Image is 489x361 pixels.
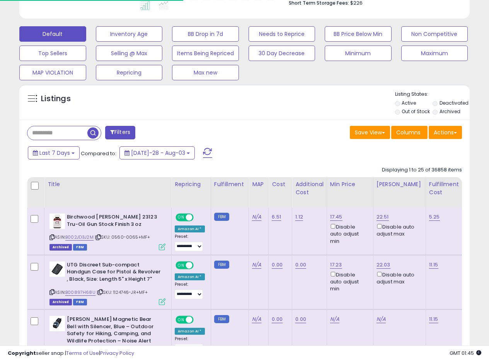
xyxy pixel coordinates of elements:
[175,234,205,251] div: Preset:
[175,336,205,354] div: Preset:
[325,46,392,61] button: Minimum
[49,214,65,229] img: 41bdaM3GZEL._SL40_.jpg
[295,213,303,221] a: 1.12
[429,126,462,139] button: Actions
[193,317,205,323] span: OFF
[73,244,87,251] span: FBM
[175,328,205,335] div: Amazon AI *
[429,315,438,323] a: 11.15
[401,26,468,42] button: Non Competitive
[96,46,163,61] button: Selling @ Max
[272,315,283,323] a: 0.00
[330,180,370,188] div: Min Price
[49,299,72,305] span: Listings that have been deleted from Seller Central
[440,100,469,106] label: Deactivated
[295,261,306,269] a: 0.00
[402,108,430,115] label: Out of Stock
[330,315,339,323] a: N/A
[175,282,205,299] div: Preset:
[429,261,438,269] a: 11.15
[214,315,229,323] small: FBM
[214,213,229,221] small: FBM
[377,222,420,237] div: Disable auto adjust max
[252,261,261,269] a: N/A
[214,261,229,269] small: FBM
[96,65,163,80] button: Repricing
[73,299,87,305] span: FBM
[175,273,205,280] div: Amazon AI *
[172,46,239,61] button: Items Being Repriced
[330,213,342,221] a: 17.45
[65,234,94,241] a: B002JD3J2M
[295,315,306,323] a: 0.00
[119,146,195,159] button: [DATE]-28 - Aug-03
[252,180,265,188] div: MAP
[19,26,86,42] button: Default
[272,180,289,188] div: Cost
[176,214,186,221] span: ON
[97,289,148,295] span: | SKU: 1124746-JR+MF+
[49,261,65,277] img: 41MmEc9rgCL._SL40_.jpg
[249,46,315,61] button: 30 Day Decrease
[214,180,245,188] div: Fulfillment
[272,213,281,221] a: 6.51
[377,213,389,221] a: 22.51
[382,166,462,174] div: Displaying 1 to 25 of 36858 items
[95,234,150,240] span: | SKU: 0560-0065+MF+
[350,126,390,139] button: Save View
[65,289,95,296] a: B00897H68U
[100,349,134,357] a: Privacy Policy
[252,213,261,221] a: N/A
[19,46,86,61] button: Top Sellers
[39,149,70,157] span: Last 7 Days
[49,214,165,249] div: ASIN:
[193,262,205,268] span: OFF
[67,214,161,230] b: Birchwood [PERSON_NAME] 23123 Tru-Oil Gun Stock Finish 3 oz
[395,91,470,98] p: Listing States:
[252,315,261,323] a: N/A
[176,317,186,323] span: ON
[49,316,65,331] img: 31zqEN4oIlL._SL40_.jpg
[172,26,239,42] button: BB Drop in 7d
[28,146,80,159] button: Last 7 Days
[66,349,99,357] a: Terms of Use
[81,150,116,157] span: Compared to:
[176,262,186,268] span: ON
[391,126,428,139] button: Columns
[401,46,468,61] button: Maximum
[131,149,185,157] span: [DATE]-28 - Aug-03
[249,26,315,42] button: Needs to Reprice
[8,349,36,357] strong: Copyright
[440,108,460,115] label: Archived
[377,315,386,323] a: N/A
[19,65,86,80] button: MAP VIOLATION
[450,349,481,357] span: 2025-08-11 01:45 GMT
[377,270,420,285] div: Disable auto adjust max
[67,261,161,285] b: UTG Discreet Sub-compact Handgun Case for Pistol & Revolver , Black, Size: Length 5" x Height 7"
[175,180,208,188] div: Repricing
[295,180,324,197] div: Additional Cost
[105,126,135,139] button: Filters
[8,350,134,357] div: seller snap | |
[193,214,205,221] span: OFF
[330,261,342,269] a: 17.23
[429,180,459,197] div: Fulfillment Cost
[325,26,392,42] button: BB Price Below Min
[49,261,165,304] div: ASIN:
[330,270,367,293] div: Disable auto adjust min
[172,65,239,80] button: Max new
[396,129,421,136] span: Columns
[330,222,367,245] div: Disable auto adjust min
[49,244,72,251] span: Listings that have been deleted from Seller Central
[429,213,440,221] a: 5.25
[402,100,416,106] label: Active
[41,93,71,104] h5: Listings
[272,261,283,269] a: 0.00
[67,316,161,361] b: [PERSON_NAME] Magnetic Bear Bell with Silencer, Blue – Outdoor Safety for Hiking, Camping, and Wi...
[175,225,205,232] div: Amazon AI *
[377,261,390,269] a: 22.03
[48,180,168,188] div: Title
[377,180,423,188] div: [PERSON_NAME]
[96,26,163,42] button: Inventory Age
